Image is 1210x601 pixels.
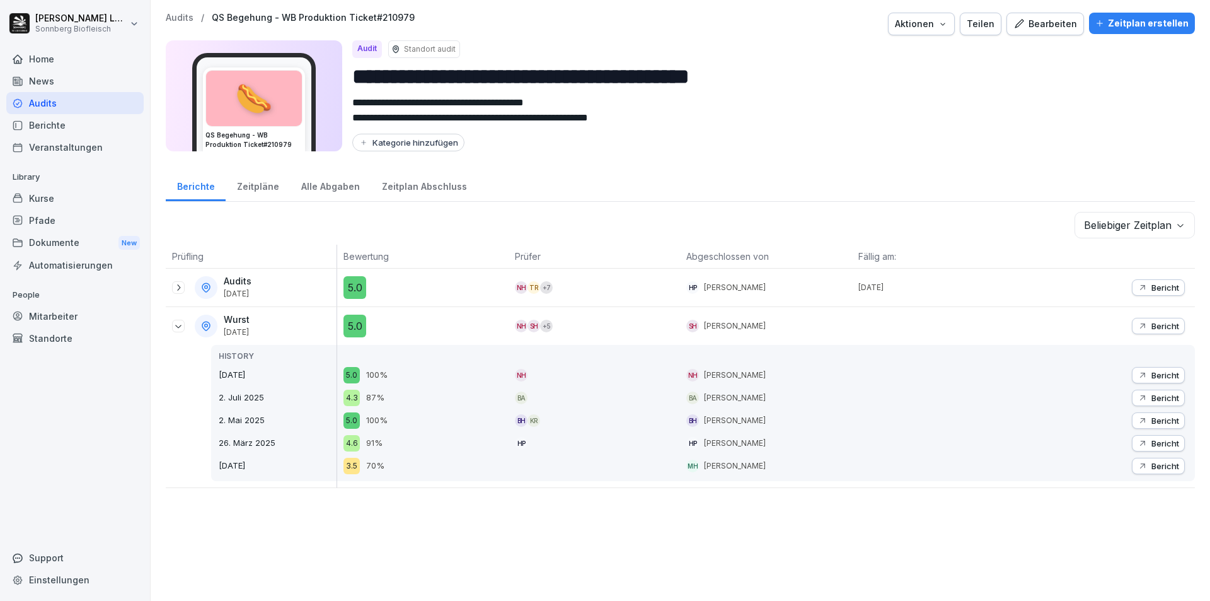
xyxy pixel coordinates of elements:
p: [PERSON_NAME] [704,460,766,472]
a: Standorte [6,327,144,349]
p: [PERSON_NAME] [704,282,766,293]
p: HISTORY [219,351,337,362]
a: Zeitpläne [226,169,290,201]
a: QS Begehung - WB Produktion Ticket#210979 [212,13,415,23]
div: BH [686,414,699,427]
th: Fällig am: [852,245,1023,269]
p: / [201,13,204,23]
div: HP [686,281,699,294]
p: [DATE] [224,328,250,337]
div: 5.0 [343,276,366,299]
p: Bericht [1151,461,1179,471]
a: Kurse [6,187,144,209]
p: Bericht [1151,283,1179,293]
button: Bericht [1132,412,1185,429]
p: [PERSON_NAME] [704,320,766,332]
a: Alle Abgaben [290,169,371,201]
p: [PERSON_NAME] [704,438,766,449]
div: 5.0 [343,412,360,429]
p: [PERSON_NAME] [704,370,766,381]
div: MH [686,460,699,472]
div: HP [686,437,699,450]
p: Bericht [1151,393,1179,403]
div: Audit [352,40,382,58]
a: DokumenteNew [6,231,144,255]
a: Veranstaltungen [6,136,144,158]
p: 26. März 2025 [219,437,337,450]
a: News [6,70,144,92]
div: BH [515,414,527,427]
p: 70% [366,460,384,472]
a: Berichte [6,114,144,136]
p: People [6,285,144,305]
div: Kategorie hinzufügen [359,137,458,148]
div: Bearbeiten [1013,17,1077,31]
a: Mitarbeiter [6,305,144,327]
p: [PERSON_NAME] Lumetsberger [35,13,127,24]
div: BA [686,392,699,404]
div: 4.3 [343,390,360,406]
p: Prüfling [172,250,330,263]
p: Bericht [1151,416,1179,426]
button: Aktionen [888,13,955,35]
div: KR [527,414,540,427]
p: Bericht [1151,321,1179,331]
a: Berichte [166,169,226,201]
div: Support [6,547,144,569]
p: Bewertung [343,250,502,263]
p: Sonnberg Biofleisch [35,25,127,33]
div: SH [686,320,699,332]
div: 🌭 [206,71,302,126]
a: Automatisierungen [6,254,144,276]
a: Audits [166,13,193,23]
a: Pfade [6,209,144,231]
div: Aktionen [895,17,948,31]
p: [PERSON_NAME] [704,415,766,426]
p: [DATE] [224,289,251,298]
p: 87% [366,392,384,404]
div: BA [515,392,527,404]
div: Dokumente [6,231,144,255]
p: Bericht [1151,438,1179,448]
div: NH [515,320,527,332]
a: Home [6,48,144,70]
div: NH [515,369,527,382]
h3: QS Begehung - WB Produktion Ticket#210979 [205,131,302,149]
div: Zeitplan erstellen [1095,16,1189,30]
button: Zeitplan erstellen [1089,13,1195,34]
p: 100% [366,414,388,427]
div: HP [515,437,527,450]
p: Wurst [224,315,250,325]
div: SH [527,320,540,332]
p: 2. Mai 2025 [219,414,337,427]
div: Einstellungen [6,569,144,591]
div: Teilen [967,17,994,31]
button: Bericht [1132,390,1185,406]
p: Bericht [1151,370,1179,380]
button: Teilen [960,13,1001,35]
a: Bearbeiten [1006,13,1084,35]
p: 100% [366,369,388,382]
div: 4.6 [343,435,360,452]
button: Bericht [1132,279,1185,296]
a: Zeitplan Abschluss [371,169,478,201]
a: Audits [6,92,144,114]
div: NH [515,281,527,294]
button: Kategorie hinzufügen [352,134,464,151]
